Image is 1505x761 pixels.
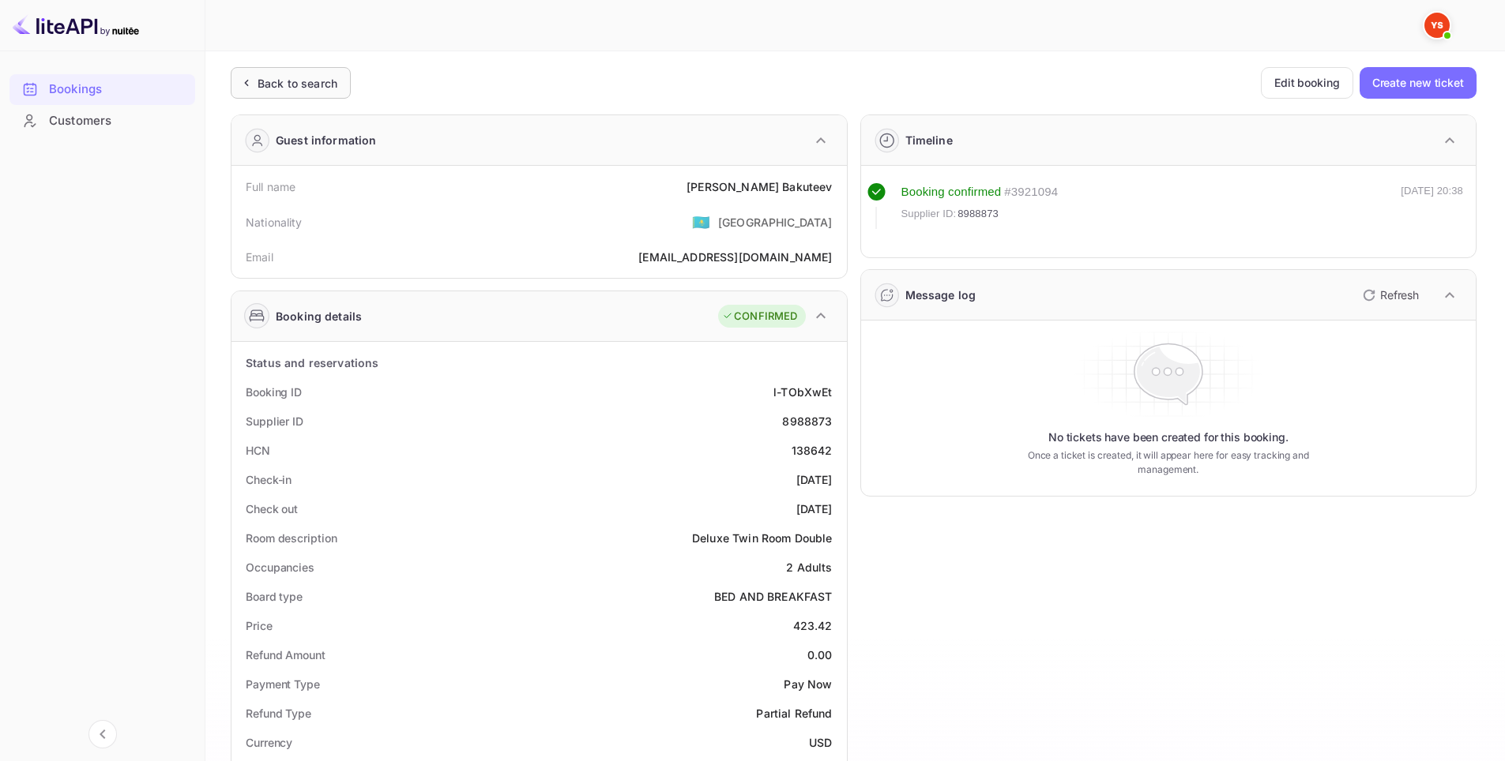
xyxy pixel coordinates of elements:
[692,530,832,546] div: Deluxe Twin Room Double
[246,178,295,195] div: Full name
[246,384,302,400] div: Booking ID
[1003,448,1334,477] p: Once a ticket is created, it will appear here for easy tracking and management.
[258,75,337,92] div: Back to search
[786,559,832,575] div: 2 Adults
[1401,183,1463,229] div: [DATE] 20:38
[49,112,187,130] div: Customers
[905,287,976,303] div: Message log
[246,617,273,634] div: Price
[246,647,325,663] div: Refund Amount
[246,249,273,265] div: Email
[722,309,797,324] div: CONFIRMED
[246,530,337,546] div: Room description
[246,676,320,692] div: Payment Type
[714,588,833,605] div: BED AND BREAKFAST
[1353,283,1425,308] button: Refresh
[9,74,195,105] div: Bookings
[905,132,953,148] div: Timeline
[246,413,303,429] div: Supplier ID
[9,106,195,137] div: Customers
[687,178,832,195] div: [PERSON_NAME] Bakuteev
[246,500,298,517] div: Check out
[796,471,833,488] div: [DATE]
[1380,287,1419,303] p: Refresh
[718,214,833,231] div: [GEOGRAPHIC_DATA]
[1424,13,1450,38] img: Yandex Support
[901,206,957,222] span: Supplier ID:
[638,249,832,265] div: [EMAIL_ADDRESS][DOMAIN_NAME]
[792,442,833,459] div: 138642
[49,81,187,99] div: Bookings
[796,500,833,517] div: [DATE]
[756,705,832,722] div: Partial Refund
[246,705,311,722] div: Refund Type
[958,206,999,222] span: 8988873
[809,734,832,751] div: USD
[901,183,1002,201] div: Booking confirmed
[246,588,303,605] div: Board type
[246,354,378,371] div: Status and reservations
[1261,67,1353,99] button: Edit booking
[246,442,270,459] div: HCN
[246,214,303,231] div: Nationality
[88,720,117,748] button: Collapse navigation
[793,617,833,634] div: 423.42
[246,559,314,575] div: Occupancies
[13,13,139,38] img: LiteAPI logo
[9,106,195,135] a: Customers
[1004,183,1058,201] div: # 3921094
[276,132,377,148] div: Guest information
[1360,67,1477,99] button: Create new ticket
[773,384,832,400] div: l-TObXwEt
[276,308,362,324] div: Booking details
[246,471,292,488] div: Check-in
[692,208,710,236] span: United States
[1048,429,1289,445] p: No tickets have been created for this booking.
[807,647,833,663] div: 0.00
[9,74,195,103] a: Bookings
[246,734,292,751] div: Currency
[784,676,832,692] div: Pay Now
[782,413,832,429] div: 8988873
